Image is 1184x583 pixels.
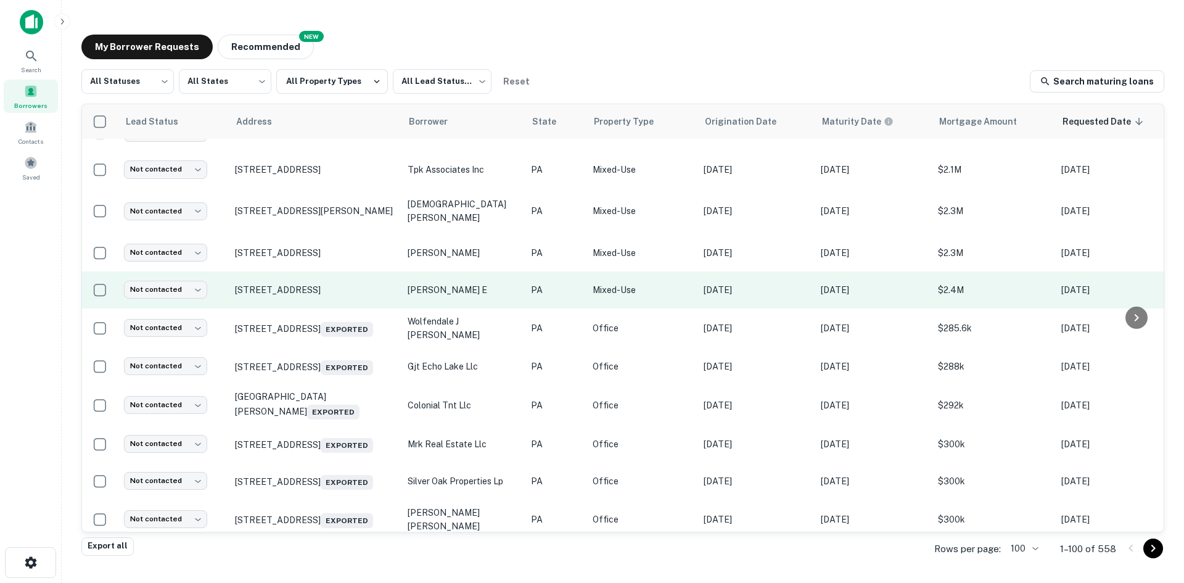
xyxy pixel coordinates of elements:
[4,80,58,113] div: Borrowers
[235,320,395,337] p: [STREET_ADDRESS]
[938,513,1049,526] p: $300k
[408,283,519,297] p: [PERSON_NAME] e
[593,163,691,176] p: Mixed-Use
[299,31,324,42] div: NEW
[704,474,808,488] p: [DATE]
[531,283,580,297] p: PA
[124,202,207,220] div: Not contacted
[408,315,519,342] p: wolfendale j [PERSON_NAME]
[179,65,271,97] div: All States
[22,172,40,182] span: Saved
[4,151,58,184] a: Saved
[704,321,808,335] p: [DATE]
[697,104,815,139] th: Origination Date
[401,104,525,139] th: Borrower
[821,163,926,176] p: [DATE]
[1006,540,1040,558] div: 100
[4,115,58,149] a: Contacts
[821,399,926,412] p: [DATE]
[235,205,395,217] p: [STREET_ADDRESS][PERSON_NAME]
[1063,114,1147,129] span: Requested Date
[531,163,580,176] p: PA
[531,513,580,526] p: PA
[822,115,881,128] h6: Maturity Date
[593,360,691,373] p: Office
[704,163,808,176] p: [DATE]
[124,244,207,262] div: Not contacted
[938,246,1049,260] p: $2.3M
[321,438,373,453] span: Exported
[124,319,207,337] div: Not contacted
[408,437,519,451] p: mrk real estate llc
[821,437,926,451] p: [DATE]
[822,115,894,128] div: Maturity dates displayed may be estimated. Please contact the lender for the most accurate maturi...
[321,360,373,375] span: Exported
[4,44,58,77] div: Search
[235,391,395,420] p: [GEOGRAPHIC_DATA][PERSON_NAME]
[1055,104,1172,139] th: Requested Date
[934,542,1001,556] p: Rows per page:
[118,104,229,139] th: Lead Status
[821,246,926,260] p: [DATE]
[593,321,691,335] p: Office
[938,321,1049,335] p: $285.6k
[1061,399,1166,412] p: [DATE]
[938,204,1049,218] p: $2.3M
[704,283,808,297] p: [DATE]
[1030,70,1164,93] a: Search maturing loans
[496,69,536,94] button: Reset
[593,283,691,297] p: Mixed-Use
[593,399,691,412] p: Office
[235,473,395,490] p: [STREET_ADDRESS]
[81,35,213,59] button: My Borrower Requests
[321,513,373,528] span: Exported
[408,360,519,373] p: gjt echo lake llc
[1061,163,1166,176] p: [DATE]
[932,104,1055,139] th: Mortgage Amount
[408,399,519,412] p: colonial tnt llc
[125,114,194,129] span: Lead Status
[124,357,207,375] div: Not contacted
[586,104,697,139] th: Property Type
[321,322,373,337] span: Exported
[704,204,808,218] p: [DATE]
[821,204,926,218] p: [DATE]
[124,281,207,299] div: Not contacted
[236,114,288,129] span: Address
[1143,539,1163,558] button: Go to next page
[531,474,580,488] p: PA
[1061,246,1166,260] p: [DATE]
[124,396,207,414] div: Not contacted
[124,435,207,453] div: Not contacted
[1061,204,1166,218] p: [DATE]
[14,101,47,110] span: Borrowers
[525,104,586,139] th: State
[531,204,580,218] p: PA
[704,360,808,373] p: [DATE]
[1060,542,1116,556] p: 1–100 of 558
[532,114,572,129] span: State
[704,437,808,451] p: [DATE]
[18,136,43,146] span: Contacts
[408,246,519,260] p: [PERSON_NAME]
[704,399,808,412] p: [DATE]
[821,474,926,488] p: [DATE]
[939,114,1033,129] span: Mortgage Amount
[235,284,395,296] p: [STREET_ADDRESS]
[938,360,1049,373] p: $288k
[531,437,580,451] p: PA
[704,513,808,526] p: [DATE]
[408,474,519,488] p: silver oak properties lp
[307,405,360,420] span: Exported
[124,160,207,178] div: Not contacted
[235,358,395,375] p: [STREET_ADDRESS]
[593,474,691,488] p: Office
[938,437,1049,451] p: $300k
[593,204,691,218] p: Mixed-Use
[1122,484,1184,544] iframe: Chat Widget
[408,506,519,533] p: [PERSON_NAME] [PERSON_NAME]
[938,474,1049,488] p: $300k
[409,114,464,129] span: Borrower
